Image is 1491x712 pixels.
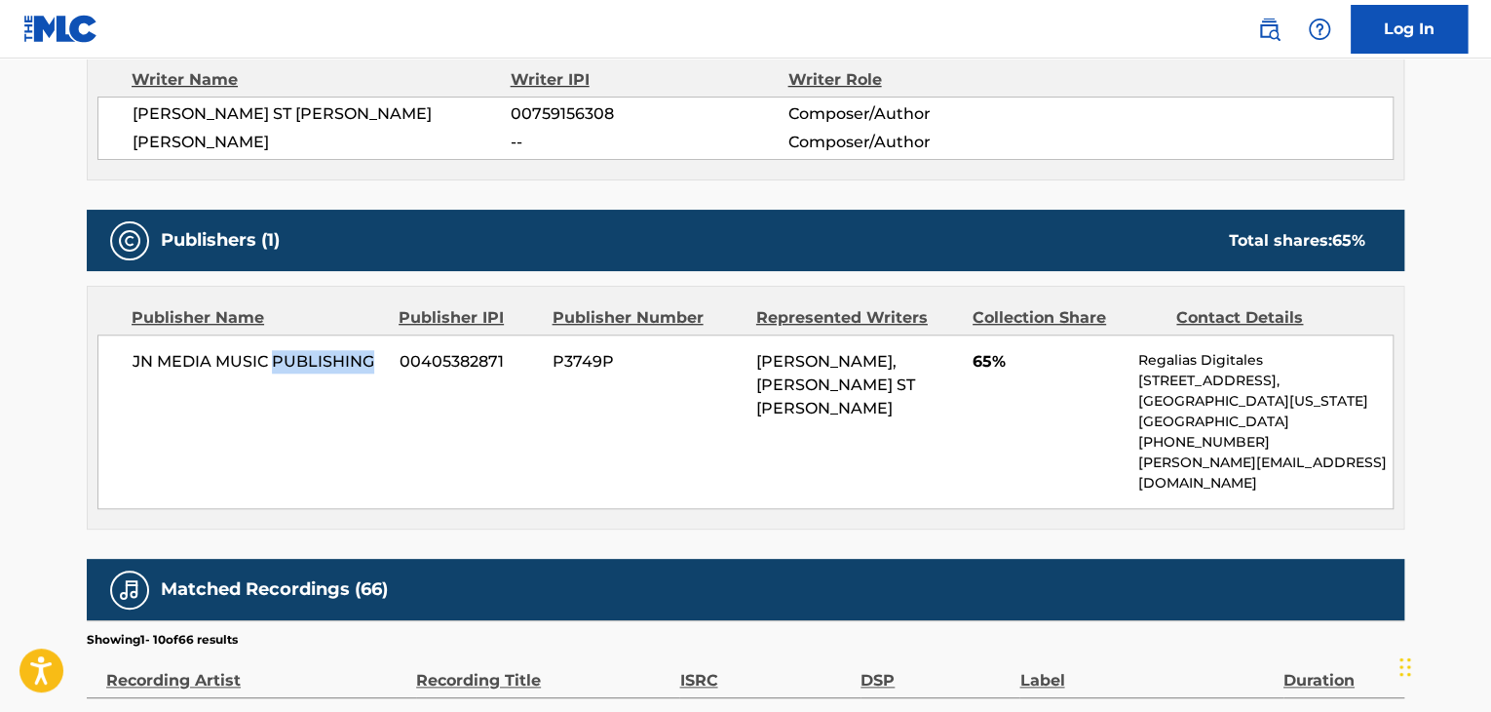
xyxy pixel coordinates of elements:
img: search [1257,18,1281,41]
div: DSP [860,649,1010,692]
p: [PERSON_NAME][EMAIL_ADDRESS][DOMAIN_NAME] [1138,453,1393,494]
div: Publisher Name [132,306,384,330]
iframe: Chat Widget [1394,618,1491,712]
span: Composer/Author [787,131,1040,154]
a: Public Search [1249,10,1288,49]
div: Writer Role [787,68,1040,92]
a: Log In [1351,5,1468,54]
img: Matched Recordings [118,578,141,602]
span: 65 % [1332,231,1365,250]
div: Writer Name [132,68,511,92]
span: 00405382871 [400,350,538,374]
img: MLC Logo [23,15,98,43]
div: Publisher IPI [399,306,537,330]
div: Drag [1399,638,1411,696]
p: [GEOGRAPHIC_DATA] [1138,412,1393,432]
div: Recording Artist [106,649,406,692]
div: Help [1300,10,1339,49]
p: [GEOGRAPHIC_DATA][US_STATE] [1138,391,1393,412]
img: Publishers [118,229,141,253]
span: Composer/Author [787,102,1040,126]
div: Writer IPI [511,68,788,92]
div: Label [1019,649,1273,692]
div: Recording Title [416,649,669,692]
p: Showing 1 - 10 of 66 results [87,631,238,649]
span: JN MEDIA MUSIC PUBLISHING [133,350,385,374]
div: ISRC [679,649,851,692]
span: [PERSON_NAME] [133,131,511,154]
h5: Matched Recordings (66) [161,578,388,601]
span: 00759156308 [511,102,787,126]
img: help [1308,18,1331,41]
div: Represented Writers [756,306,958,330]
div: Total shares: [1229,229,1365,253]
div: Duration [1283,649,1395,692]
p: [PHONE_NUMBER] [1138,432,1393,453]
p: [STREET_ADDRESS], [1138,371,1393,391]
div: Collection Share [973,306,1162,330]
span: [PERSON_NAME] ST [PERSON_NAME] [133,102,511,126]
h5: Publishers (1) [161,229,280,252]
div: Contact Details [1176,306,1365,330]
span: P3749P [553,350,742,374]
span: [PERSON_NAME], [PERSON_NAME] ST [PERSON_NAME] [756,352,915,417]
span: -- [511,131,787,154]
div: Publisher Number [552,306,741,330]
p: Regalias Digitales [1138,350,1393,371]
span: 65% [973,350,1124,374]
